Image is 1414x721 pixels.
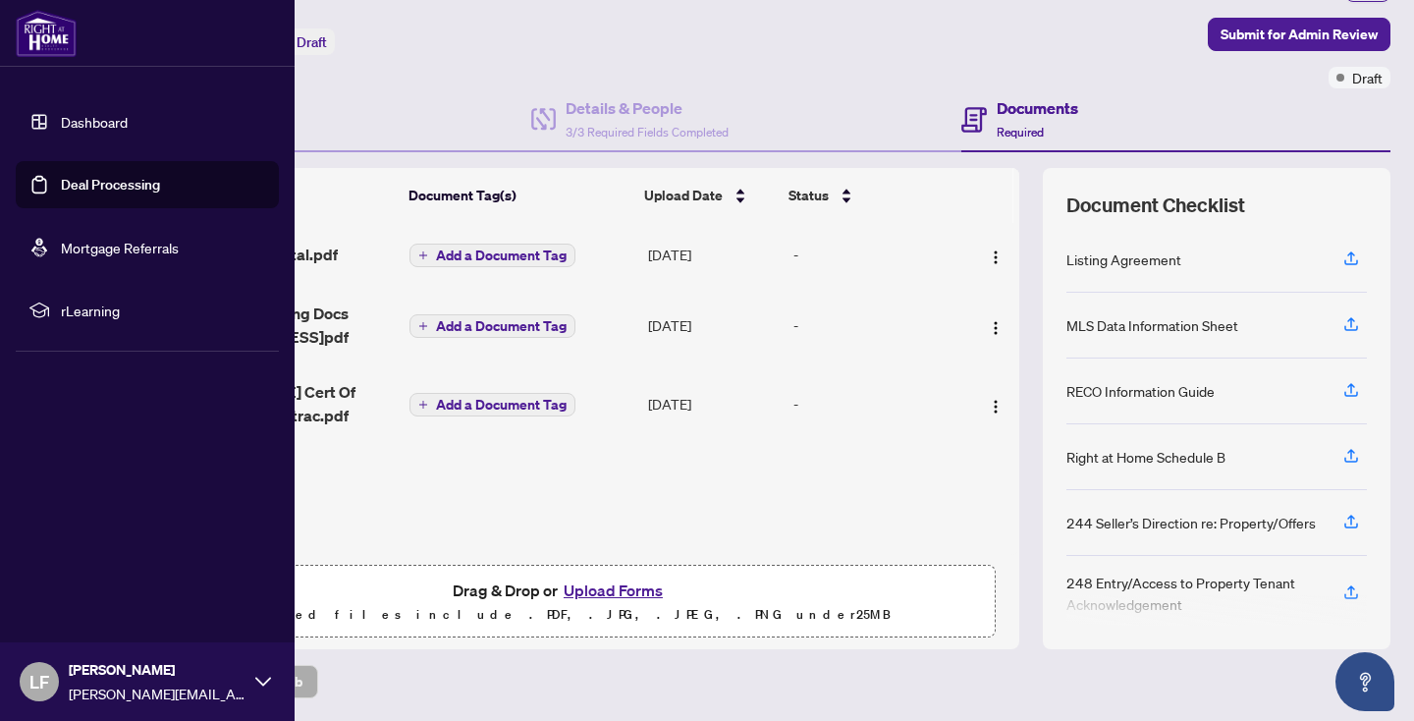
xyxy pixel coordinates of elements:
div: 244 Seller’s Direction re: Property/Offers [1066,512,1316,533]
div: 248 Entry/Access to Property Tenant Acknowledgement [1066,572,1320,615]
span: Submit for Admin Review [1221,19,1378,50]
span: plus [418,250,428,260]
span: Document Checklist [1066,192,1245,219]
button: Logo [980,309,1011,341]
span: Drag & Drop orUpload FormsSupported files include .PDF, .JPG, .JPEG, .PNG under25MB [127,566,995,638]
a: Deal Processing [61,176,160,194]
span: [PERSON_NAME] [69,659,245,681]
a: Mortgage Referrals [61,239,179,256]
span: plus [418,321,428,331]
span: Add a Document Tag [436,249,567,262]
p: Supported files include .PDF, .JPG, .JPEG, .PNG under 25 MB [138,603,983,627]
button: Logo [980,239,1011,270]
button: Add a Document Tag [409,243,575,268]
th: Document Tag(s) [401,168,637,223]
span: Required [997,125,1044,139]
span: 3/3 Required Fields Completed [566,125,729,139]
div: MLS Data Information Sheet [1066,314,1238,336]
span: Drag & Drop or [453,578,669,603]
button: Open asap [1335,652,1394,711]
span: plus [418,400,428,410]
span: Draft [297,33,327,51]
img: Logo [988,399,1004,415]
img: Logo [988,320,1004,336]
div: - [793,244,959,265]
button: Add a Document Tag [409,314,575,338]
td: [DATE] [640,223,786,286]
h4: Details & People [566,96,729,120]
div: Right at Home Schedule B [1066,446,1225,468]
button: Upload Forms [558,578,669,603]
span: Status [789,185,829,206]
button: Add a Document Tag [409,313,575,339]
a: Dashboard [61,113,128,131]
span: Add a Document Tag [436,398,567,412]
td: [DATE] [640,364,786,443]
button: Add a Document Tag [409,392,575,417]
button: Add a Document Tag [409,393,575,416]
span: [PERSON_NAME][EMAIL_ADDRESS][PERSON_NAME][DOMAIN_NAME] [69,683,245,704]
span: LF [29,668,49,695]
th: Status [781,168,961,223]
td: [DATE] [640,286,786,364]
th: Upload Date [636,168,781,223]
h4: Documents [997,96,1078,120]
span: Upload Date [644,185,723,206]
button: Submit for Admin Review [1208,18,1390,51]
div: Listing Agreement [1066,249,1181,270]
span: Draft [1352,67,1383,88]
div: RECO Information Guide [1066,380,1215,402]
div: - [793,314,959,336]
button: Logo [980,388,1011,419]
span: rLearning [61,300,265,321]
span: Add a Document Tag [436,319,567,333]
img: Logo [988,250,1004,265]
button: Add a Document Tag [409,244,575,267]
img: logo [16,10,77,57]
div: - [793,393,959,415]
